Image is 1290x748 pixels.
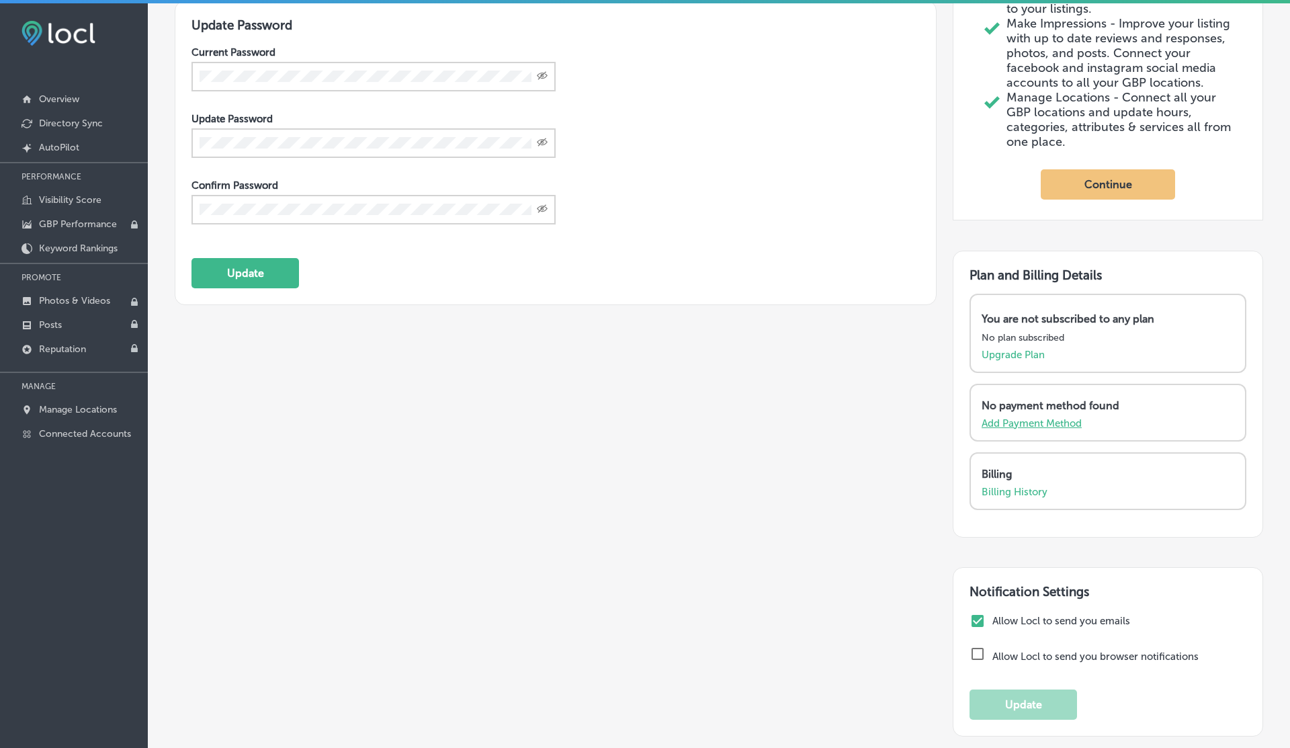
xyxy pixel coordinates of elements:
[537,204,548,216] span: Toggle password visibility
[982,313,1154,325] p: You are not subscribed to any plan
[21,21,95,46] img: fda3e92497d09a02dc62c9cd864e3231.png
[39,343,86,355] p: Reputation
[982,486,1047,498] a: Billing History
[982,349,1045,361] a: Upgrade Plan
[1041,169,1175,200] button: Continue
[39,93,79,105] p: Overview
[39,218,117,230] p: GBP Performance
[191,113,273,125] label: Update Password
[992,651,1199,663] label: Allow Locl to send you browser notifications
[970,267,1246,283] h3: Plan and Billing Details
[970,584,1246,599] h3: Notification Settings
[982,417,1082,429] a: Add Payment Method
[982,332,1064,343] p: No plan subscribed
[982,399,1228,412] p: No payment method found
[39,194,101,206] p: Visibility Score
[39,404,117,415] p: Manage Locations
[39,319,62,331] p: Posts
[1006,16,1232,90] p: Make Impressions - Improve your listing with up to date reviews and responses, photos, and posts....
[39,243,118,254] p: Keyword Rankings
[982,468,1228,481] p: Billing
[537,137,548,149] span: Toggle password visibility
[537,71,548,83] span: Toggle password visibility
[39,428,131,440] p: Connected Accounts
[191,46,275,58] label: Current Password
[992,615,1243,627] label: Allow Locl to send you emails
[1006,90,1232,149] p: Manage Locations - Connect all your GBP locations and update hours, categories, attributes & serv...
[191,258,299,288] button: Update
[39,118,103,129] p: Directory Sync
[191,17,920,33] h3: Update Password
[39,295,110,306] p: Photos & Videos
[39,142,79,153] p: AutoPilot
[970,690,1077,720] button: Update
[191,179,278,192] label: Confirm Password
[1041,149,1175,220] a: Continue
